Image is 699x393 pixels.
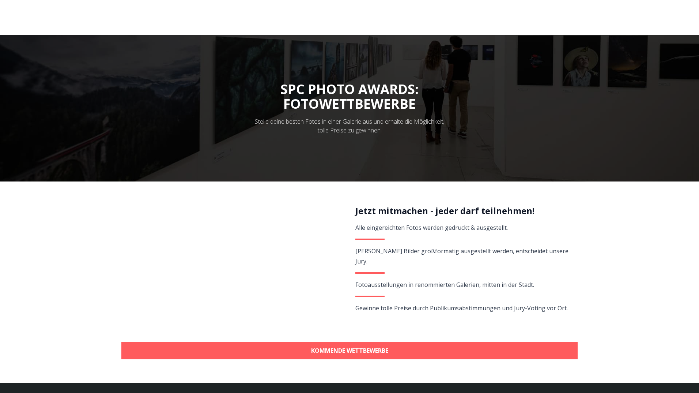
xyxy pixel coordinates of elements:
h2: Jetzt mitmachen - jeder darf teilnehmen! [355,205,569,217]
span: Alle eingereichten Fotos werden gedruckt & ausgestellt. [355,224,508,232]
span: [PERSON_NAME] Bilder großformatig ausgestellt werden, entscheidet unsere Jury. [355,247,568,265]
a: KOMMENDE WETTBEWERBE [121,342,578,359]
div: FOTOWETTBEWERBE [280,97,419,111]
span: Gewinne tolle Preise durch Publikumsabstimmungen und Jury-Voting vor Ort. [355,304,568,312]
span: SPC PHOTO AWARDS: [280,80,419,111]
span: Fotoausstellungen in renommierten Galerien, mitten in der Stadt. [355,281,534,289]
div: Stelle deine besten Fotos in einer Galerie aus und erhalte die Möglichkeit, tolle Preise zu gewin... [250,117,449,135]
